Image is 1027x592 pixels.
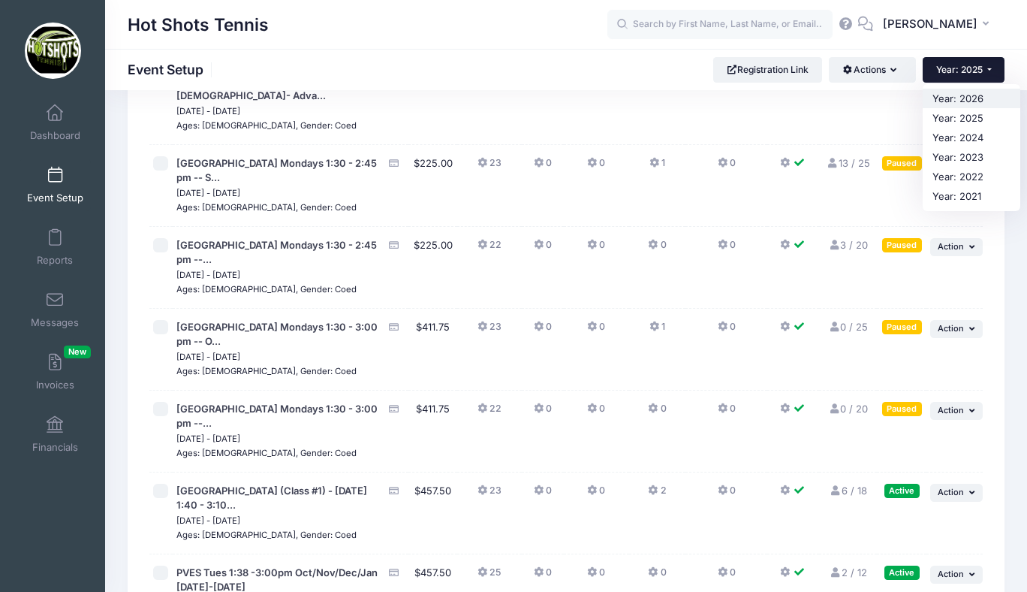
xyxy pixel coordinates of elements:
button: 1 [649,320,665,342]
a: Event Setup [20,159,91,211]
td: $457.50 [408,473,456,554]
small: Ages: [DEMOGRAPHIC_DATA], Gender: Coed [176,366,357,376]
small: [DATE] - [DATE] [176,188,240,198]
span: Action [938,487,964,497]
h1: Hot Shots Tennis [128,8,269,42]
a: 13 / 25 [826,157,869,169]
i: Accepting Credit Card Payments [388,568,400,578]
button: 0 [587,484,605,506]
button: 0 [718,484,736,506]
button: 0 [587,320,605,342]
td: $411.75 [408,391,456,473]
span: Messages [31,316,79,329]
h1: Event Setup [128,62,216,77]
span: Financials [32,441,78,454]
a: Year: 2024 [923,128,1020,147]
button: 0 [718,402,736,424]
button: 0 [718,156,736,178]
button: 1 [649,156,665,178]
button: 0 [648,566,666,587]
span: Action [938,569,964,579]
span: Reports [37,254,73,267]
span: Action [938,405,964,415]
a: InvoicesNew [20,346,91,398]
span: [GEOGRAPHIC_DATA] Mondays 1:30 - 2:45 pm -- S... [176,157,377,184]
div: Paused [882,320,922,334]
small: [DATE] - [DATE] [176,270,240,280]
button: 0 [534,484,552,506]
small: [DATE] - [DATE] [176,515,240,526]
i: Accepting Credit Card Payments [388,240,400,250]
small: [DATE] - [DATE] [176,106,240,116]
button: 0 [534,320,552,342]
i: Accepting Credit Card Payments [388,486,400,496]
button: Year: 2025 [923,57,1004,83]
button: 0 [648,402,666,424]
span: [GEOGRAPHIC_DATA] Mondays 1:30 - 2:45 pm --... [176,239,377,266]
span: Event Setup [27,192,83,204]
button: 25 [477,566,501,587]
td: $225.00 [408,145,456,227]
button: Action [930,402,983,420]
button: 0 [718,566,736,587]
a: Year: 2025 [923,108,1020,128]
td: $411.75 [408,309,456,391]
span: [GEOGRAPHIC_DATA] Mondays 1:30 - 3:00 pm --... [176,403,378,430]
button: 0 [534,156,552,178]
span: Year: 2025 [936,64,983,75]
button: Action [930,320,983,338]
div: Paused [882,156,922,171]
button: 0 [534,238,552,260]
a: Dashboard [20,96,91,149]
i: Accepting Credit Card Payments [388,159,400,168]
button: 23 [477,156,501,178]
a: Year: 2022 [923,167,1020,186]
button: Action [930,566,983,584]
small: Ages: [DEMOGRAPHIC_DATA], Gender: Coed [176,284,357,294]
span: [PERSON_NAME] [883,16,977,32]
small: Ages: [DEMOGRAPHIC_DATA], Gender: Coed [176,120,357,131]
button: 0 [718,320,736,342]
small: Ages: [DEMOGRAPHIC_DATA], Gender: Coed [176,448,357,458]
button: 0 [587,566,605,587]
a: Registration Link [713,57,822,83]
span: [GEOGRAPHIC_DATA] (Class #1) - [DATE] 1:40 - 3:10... [176,485,367,512]
div: Active [884,566,920,580]
i: Accepting Credit Card Payments [388,322,400,332]
small: Ages: [DEMOGRAPHIC_DATA], Gender: Coed [176,202,357,213]
button: 0 [587,156,605,178]
span: Action [938,241,964,252]
button: 23 [477,320,501,342]
button: Actions [829,57,915,83]
button: 0 [648,238,666,260]
a: Financials [20,408,91,461]
button: 0 [534,402,552,424]
span: Action [938,323,964,334]
td: $175.00 [408,63,456,145]
button: Action [930,238,983,256]
a: Messages [20,283,91,336]
a: 0 / 25 [828,321,868,333]
small: [DATE] - [DATE] [176,433,240,444]
span: Invoices [36,379,74,391]
button: [PERSON_NAME] [873,8,1004,42]
a: 3 / 20 [828,239,868,251]
a: Reports [20,221,91,273]
span: Dashboard [30,129,80,142]
img: Hot Shots Tennis [25,23,81,79]
a: 0 / 20 [828,403,868,415]
button: 2 [648,484,666,506]
small: Ages: [DEMOGRAPHIC_DATA], Gender: Coed [176,530,357,540]
button: 0 [718,238,736,260]
a: Year: 2021 [923,186,1020,206]
button: 23 [477,484,501,506]
span: [GEOGRAPHIC_DATA] Mondays 1:30 - 3:00 pm -- O... [176,321,378,348]
a: Year: 2026 [923,89,1020,108]
button: Action [930,484,983,502]
td: $225.00 [408,227,456,309]
div: Paused [882,238,922,252]
a: Year: 2023 [923,147,1020,167]
span: New [64,346,91,358]
input: Search by First Name, Last Name, or Email... [607,10,833,40]
div: Paused [882,402,922,416]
